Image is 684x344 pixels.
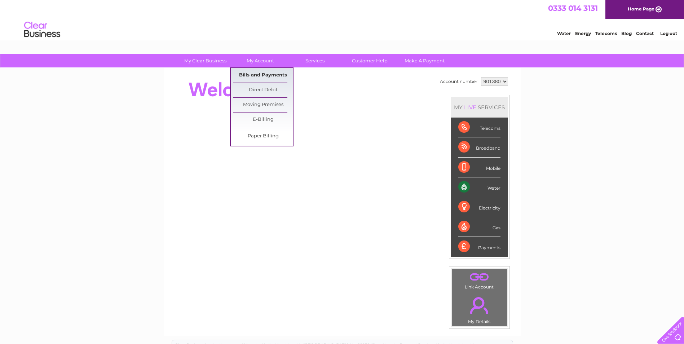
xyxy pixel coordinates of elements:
[451,97,508,118] div: MY SERVICES
[454,293,505,318] a: .
[458,137,500,157] div: Broadband
[636,31,654,36] a: Contact
[575,31,591,36] a: Energy
[24,19,61,41] img: logo.png
[451,269,507,291] td: Link Account
[458,118,500,137] div: Telecoms
[458,217,500,237] div: Gas
[340,54,400,67] a: Customer Help
[595,31,617,36] a: Telecoms
[458,177,500,197] div: Water
[230,54,290,67] a: My Account
[233,98,293,112] a: Moving Premises
[395,54,454,67] a: Make A Payment
[233,83,293,97] a: Direct Debit
[454,271,505,283] a: .
[176,54,235,67] a: My Clear Business
[458,197,500,217] div: Electricity
[458,158,500,177] div: Mobile
[557,31,571,36] a: Water
[660,31,677,36] a: Log out
[285,54,345,67] a: Services
[458,237,500,256] div: Payments
[548,4,598,13] a: 0333 014 3131
[451,291,507,326] td: My Details
[172,4,513,35] div: Clear Business is a trading name of Verastar Limited (registered in [GEOGRAPHIC_DATA] No. 3667643...
[233,113,293,127] a: E-Billing
[621,31,632,36] a: Blog
[438,75,479,88] td: Account number
[463,104,478,111] div: LIVE
[233,68,293,83] a: Bills and Payments
[233,129,293,144] a: Paper Billing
